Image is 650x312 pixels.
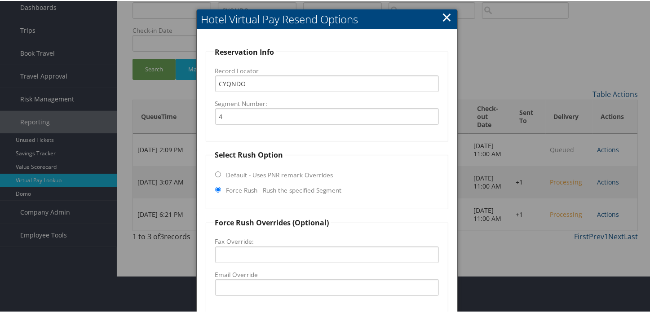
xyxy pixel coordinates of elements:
label: Segment Number: [215,98,439,107]
legend: Reservation Info [214,46,276,57]
a: Close [442,7,452,25]
legend: Select Rush Option [214,149,285,159]
label: Email Override [215,269,439,278]
label: Force Rush - Rush the specified Segment [226,185,342,194]
label: Fax Override: [215,236,439,245]
legend: Force Rush Overrides (Optional) [214,216,331,227]
label: Record Locator [215,66,439,75]
label: Default - Uses PNR remark Overrides [226,170,333,179]
h2: Hotel Virtual Pay Resend Options [197,9,457,28]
